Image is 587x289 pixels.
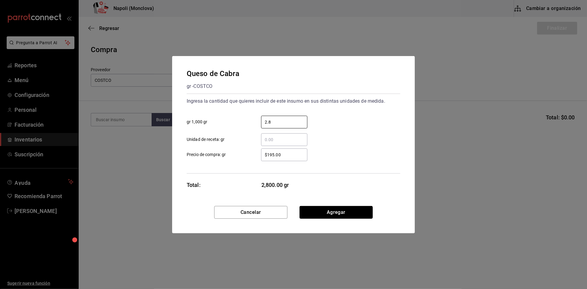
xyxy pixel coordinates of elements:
input: gr 1,000 gr [261,118,307,126]
button: Cancelar [214,206,287,219]
span: gr 1,000 gr [187,119,207,125]
div: Total: [187,181,201,189]
span: 2,800.00 gr [261,181,308,189]
input: Precio de compra: gr [261,151,307,158]
div: Ingresa la cantidad que quieres incluir de este insumo en sus distintas unidades de medida. [187,96,400,106]
input: Unidad de receta: gr [261,136,307,143]
button: Agregar [300,206,373,219]
div: Queso de Cabra [187,68,239,79]
span: Precio de compra: gr [187,151,226,158]
span: Unidad de receta: gr [187,136,225,143]
div: gr - COSTCO [187,81,239,91]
